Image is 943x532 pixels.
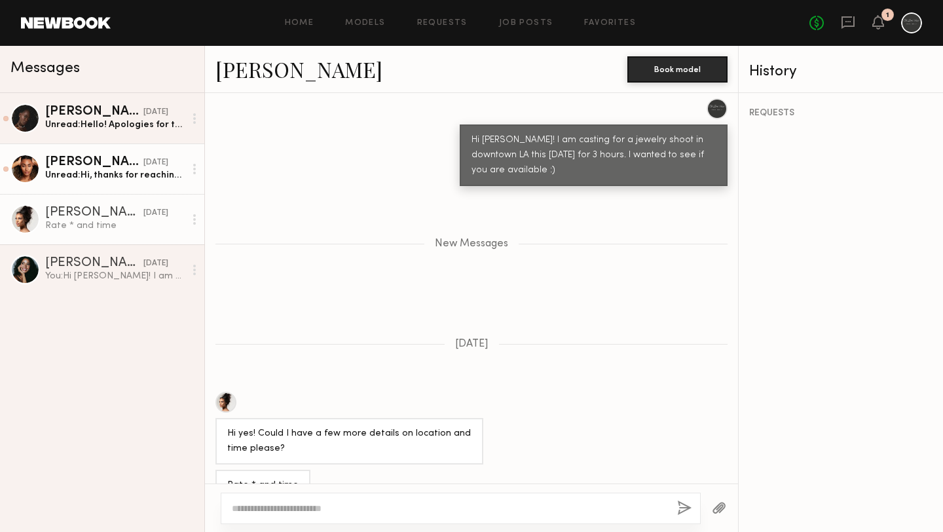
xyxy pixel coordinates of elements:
[45,169,185,181] div: Unread: Hi, thanks for reaching out! Can you confirm booking info in regard to rate offered? :)
[455,339,489,350] span: [DATE]
[627,63,728,74] a: Book model
[45,156,143,169] div: [PERSON_NAME]
[143,157,168,169] div: [DATE]
[10,61,80,76] span: Messages
[886,12,889,19] div: 1
[143,257,168,270] div: [DATE]
[45,257,143,270] div: [PERSON_NAME]
[417,19,468,28] a: Requests
[471,133,716,178] div: Hi [PERSON_NAME]! I am casting for a jewelry shoot in downtown LA this [DATE] for 3 hours. I want...
[45,219,185,232] div: Rate * and time
[45,105,143,119] div: [PERSON_NAME]
[227,427,471,457] div: Hi yes! Could I have a few more details on location and time please?
[143,106,168,119] div: [DATE]
[499,19,553,28] a: Job Posts
[435,238,508,250] span: New Messages
[345,19,385,28] a: Models
[143,207,168,219] div: [DATE]
[749,64,933,79] div: History
[45,119,185,131] div: Unread: Hello! Apologies for the delay, Yes i would be available!
[285,19,314,28] a: Home
[45,270,185,282] div: You: Hi [PERSON_NAME]! I am casting for a jewelry shoot in downtown LA this [DATE] for 3 hours. I...
[627,56,728,83] button: Book model
[749,109,933,118] div: REQUESTS
[227,478,299,493] div: Rate * and time
[215,55,382,83] a: [PERSON_NAME]
[45,206,143,219] div: [PERSON_NAME]
[584,19,636,28] a: Favorites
